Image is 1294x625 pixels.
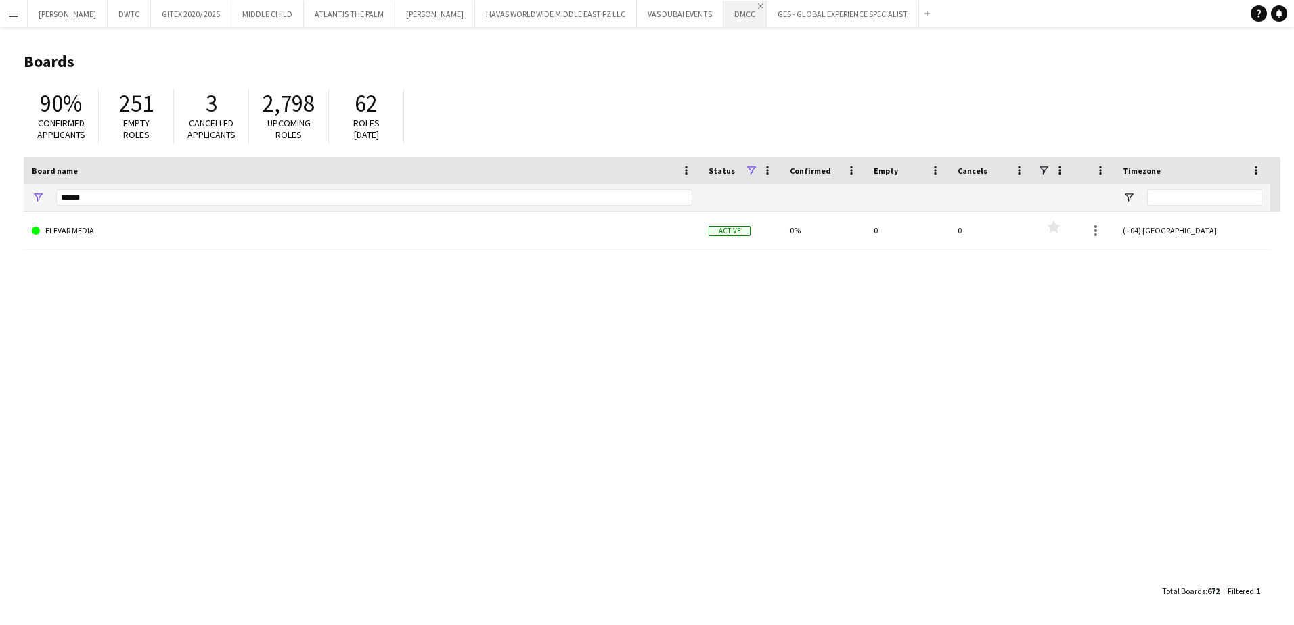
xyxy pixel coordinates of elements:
div: : [1228,578,1260,604]
span: Timezone [1123,166,1161,176]
span: 2,798 [263,89,315,118]
div: (+04) [GEOGRAPHIC_DATA] [1115,212,1270,249]
button: DWTC [108,1,151,27]
span: 251 [119,89,154,118]
span: Empty roles [123,117,150,141]
span: Roles [DATE] [353,117,380,141]
div: 0% [782,212,866,249]
h1: Boards [24,51,1280,72]
div: : [1162,578,1220,604]
div: 0 [866,212,950,249]
span: Confirmed [790,166,831,176]
button: HAVAS WORLDWIDE MIDDLE EAST FZ LLC [475,1,637,27]
span: Status [709,166,735,176]
span: Empty [874,166,898,176]
input: Timezone Filter Input [1147,189,1262,206]
button: VAS DUBAI EVENTS [637,1,723,27]
span: 90% [40,89,82,118]
span: Upcoming roles [267,117,311,141]
button: MIDDLE CHILD [231,1,304,27]
span: Cancelled applicants [187,117,236,141]
span: 3 [206,89,217,118]
span: Total Boards [1162,586,1205,596]
button: GITEX 2020/ 2025 [151,1,231,27]
button: Open Filter Menu [1123,191,1135,204]
button: [PERSON_NAME] [395,1,475,27]
span: 672 [1207,586,1220,596]
button: Open Filter Menu [32,191,44,204]
span: 62 [355,89,378,118]
button: ATLANTIS THE PALM [304,1,395,27]
button: GES - GLOBAL EXPERIENCE SPECIALIST [767,1,919,27]
div: 0 [950,212,1033,249]
span: Board name [32,166,78,176]
span: Confirmed applicants [37,117,85,141]
span: Cancels [958,166,987,176]
button: DMCC [723,1,767,27]
input: Board name Filter Input [56,189,692,206]
span: Filtered [1228,586,1254,596]
span: 1 [1256,586,1260,596]
a: ELEVAR MEDIA [32,212,692,250]
button: [PERSON_NAME] [28,1,108,27]
span: Active [709,226,751,236]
